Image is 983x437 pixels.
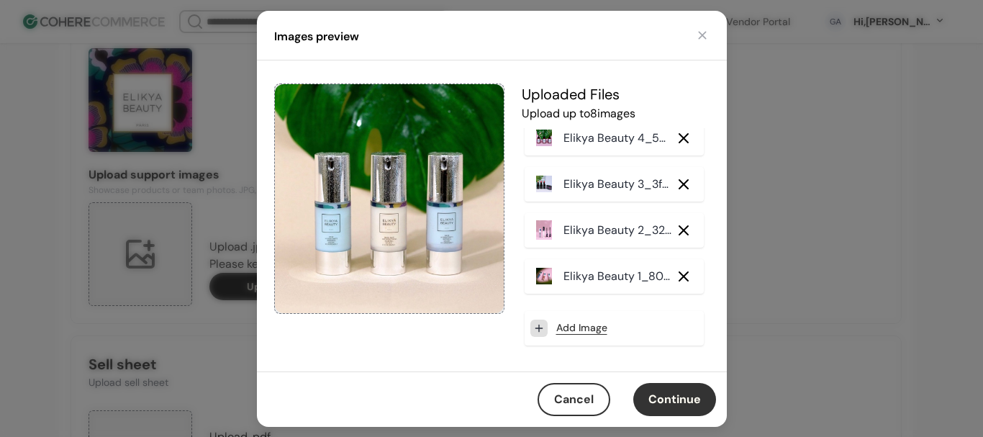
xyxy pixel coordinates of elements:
h5: Uploaded File s [522,84,707,105]
p: Elikya Beauty 1_80e012_.jpg [563,268,671,285]
h4: Images preview [274,28,359,45]
button: Continue [633,383,716,416]
p: Elikya Beauty 2_32096e_.jpg [563,222,672,239]
a: Add Image [556,320,607,335]
p: Upload up to 8 image s [522,105,707,122]
p: Elikya Beauty 3_3fa90b_.jpg [563,176,672,193]
p: Elikya Beauty 4_5223f9_.jpg [563,130,671,147]
button: Cancel [538,383,610,416]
